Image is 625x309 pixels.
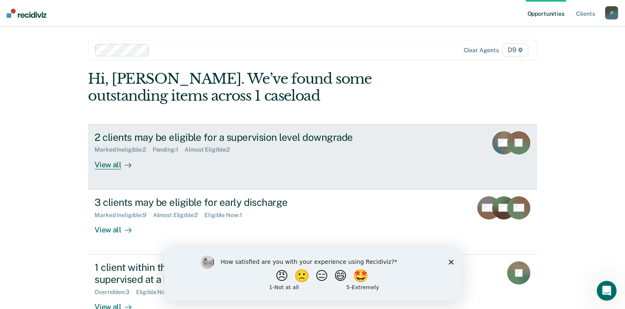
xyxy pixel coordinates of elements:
div: View all [95,218,141,234]
div: Marked Ineligible : 9 [95,212,153,219]
div: Overridden : 3 [95,289,136,296]
iframe: Survey by Kim from Recidiviz [164,247,461,301]
div: Marked Ineligible : 2 [95,146,152,153]
div: Almost Eligible : 2 [153,212,205,219]
div: Pending : 1 [153,146,185,153]
iframe: Intercom live chat [597,281,617,301]
span: D9 [502,43,528,57]
a: 2 clients may be eligible for a supervision level downgradeMarked Ineligible:2Pending:1Almost Eli... [88,124,537,190]
div: Clear agents [464,47,499,54]
div: Almost Eligible : 2 [185,146,237,153]
div: 2 clients may be eligible for a supervision level downgrade [95,131,386,143]
div: View all [95,153,141,169]
div: 3 clients may be eligible for early discharge [95,196,386,208]
div: Eligible Now : 1 [204,212,248,219]
a: 3 clients may be eligible for early dischargeMarked Ineligible:9Almost Eligible:2Eligible Now:1Vi... [88,190,537,255]
div: Eligible Now : 1 [136,289,180,296]
div: 1 client within their first 6 months of supervision is being supervised at a level that does not ... [95,261,386,285]
button: P [605,6,618,19]
img: Recidiviz [7,9,46,18]
div: Hi, [PERSON_NAME]. We’ve found some outstanding items across 1 caseload [88,70,447,104]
